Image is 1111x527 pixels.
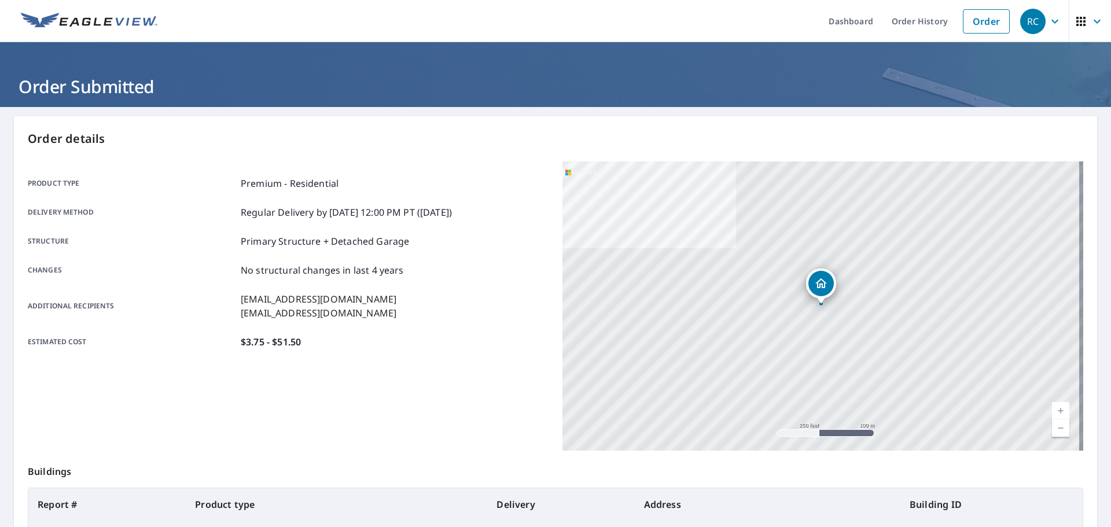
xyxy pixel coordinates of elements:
p: Estimated cost [28,335,236,349]
p: Buildings [28,451,1083,488]
p: Structure [28,234,236,248]
a: Current Level 17, Zoom In [1052,402,1069,419]
p: $3.75 - $51.50 [241,335,301,349]
p: Delivery method [28,205,236,219]
th: Product type [186,488,487,521]
p: Premium - Residential [241,176,339,190]
p: Changes [28,263,236,277]
p: No structural changes in last 4 years [241,263,404,277]
a: Order [963,9,1010,34]
img: EV Logo [21,13,157,30]
div: Dropped pin, building 1, Residential property, 2507 SW Egret Pond Cir Palm City, FL 34990 [806,268,836,304]
a: Current Level 17, Zoom Out [1052,419,1069,437]
h1: Order Submitted [14,75,1097,98]
p: Order details [28,130,1083,148]
p: [EMAIL_ADDRESS][DOMAIN_NAME] [241,306,396,320]
th: Delivery [487,488,634,521]
p: Regular Delivery by [DATE] 12:00 PM PT ([DATE]) [241,205,452,219]
p: Product type [28,176,236,190]
th: Address [635,488,900,521]
th: Report # [28,488,186,521]
p: Additional recipients [28,292,236,320]
div: RC [1020,9,1046,34]
p: [EMAIL_ADDRESS][DOMAIN_NAME] [241,292,396,306]
p: Primary Structure + Detached Garage [241,234,409,248]
th: Building ID [900,488,1083,521]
